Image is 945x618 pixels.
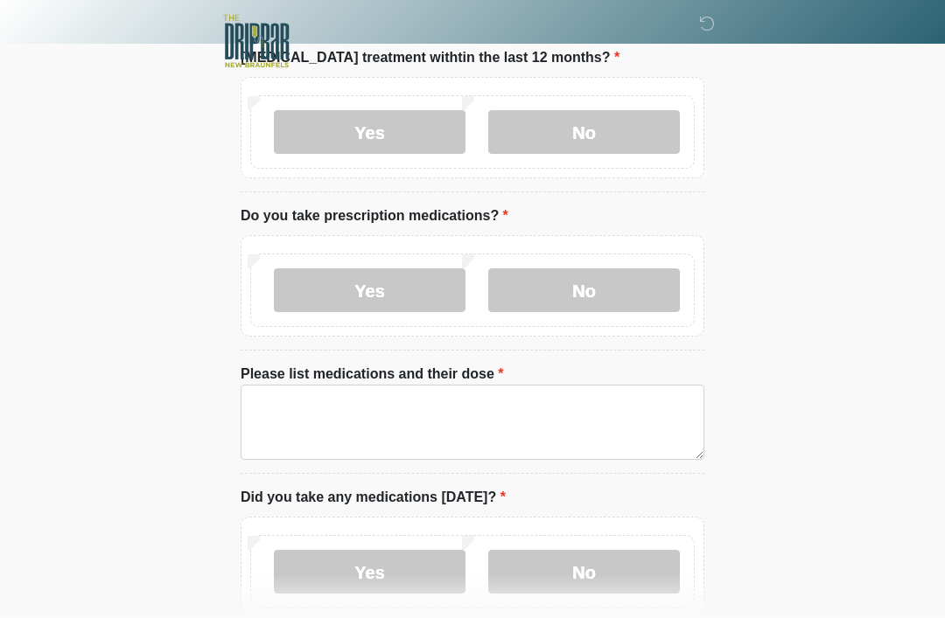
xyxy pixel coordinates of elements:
label: Please list medications and their dose [241,364,504,385]
label: No [488,268,680,312]
label: No [488,110,680,154]
label: Yes [274,110,465,154]
label: Do you take prescription medications? [241,205,508,226]
label: Did you take any medications [DATE]? [241,487,506,508]
label: Yes [274,268,465,312]
label: Yes [274,550,465,594]
label: No [488,550,680,594]
img: The DRIPBaR - New Braunfels Logo [223,13,290,70]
